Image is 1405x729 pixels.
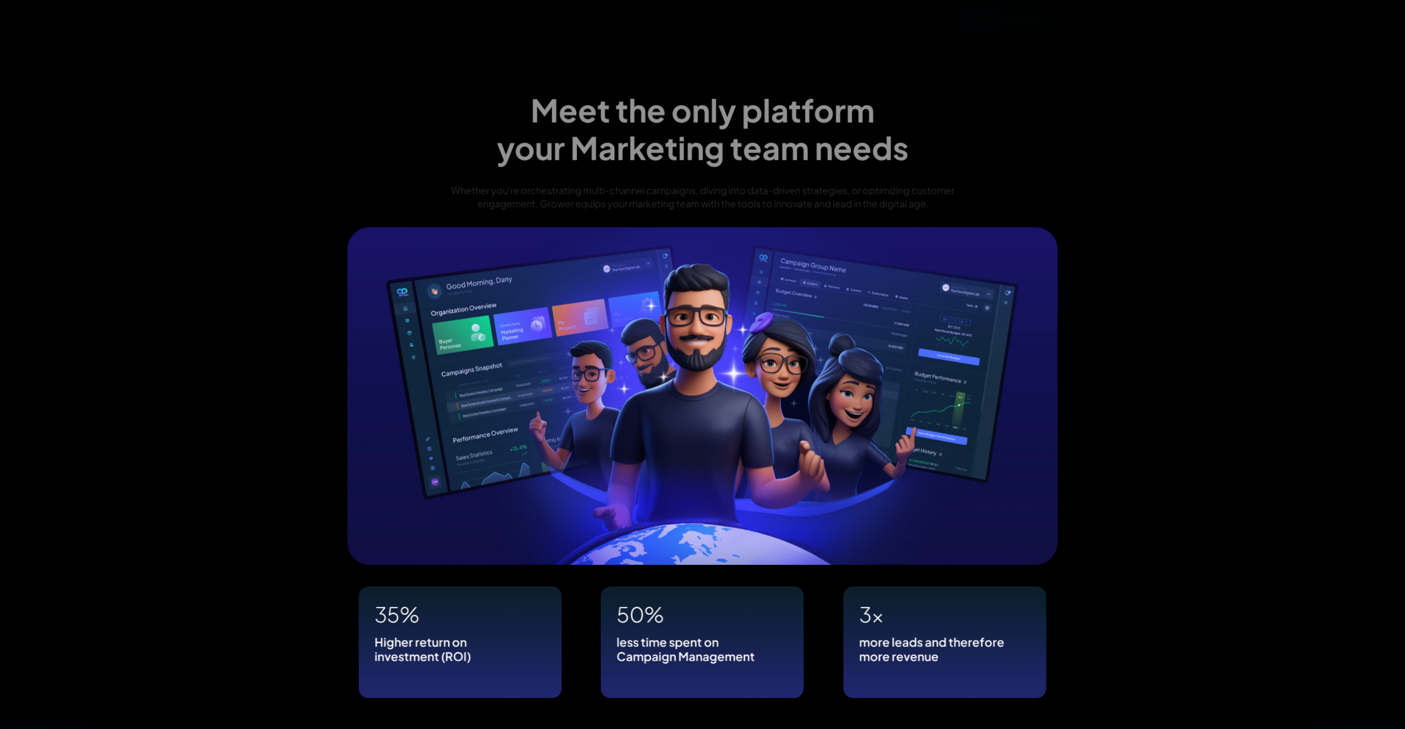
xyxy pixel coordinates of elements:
[955,7,1050,31] a: Request a demo
[859,635,1008,664] div: more leads and therefore more revenue
[907,13,928,23] div: Blog
[617,635,766,664] div: less time spent on Campaign Management
[809,13,851,23] div: Company
[374,635,524,664] div: Higher return on investment (ROI)
[859,593,884,635] div: 3x
[864,12,893,25] a: Pricing
[864,13,893,23] div: Pricing
[497,91,909,166] h1: Meet the only platform your Marketing team needs
[374,593,419,635] div: 35%
[347,7,452,31] a: home
[907,12,928,25] a: Blog
[809,12,851,25] a: Company
[617,593,664,635] div: 50%
[429,183,976,210] p: Whether you're orchestrating multi-channel campaigns, diving into data-driven strategies, or opti...
[759,12,795,25] a: Platform
[759,13,795,23] div: Platform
